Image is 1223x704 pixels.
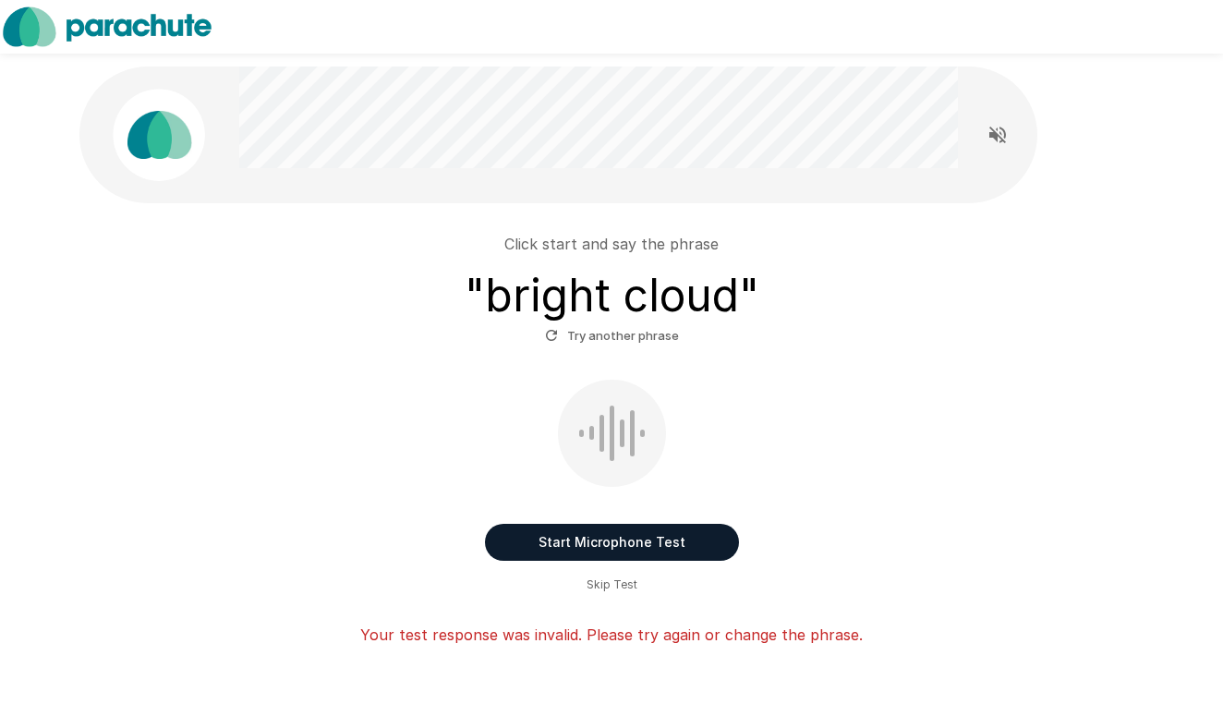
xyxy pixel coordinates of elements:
button: Try another phrase [540,322,684,350]
p: Click start and say the phrase [504,233,719,255]
button: Start Microphone Test [485,524,739,561]
p: Your test response was invalid. Please try again or change the phrase. [360,624,863,646]
h3: " bright cloud " [465,270,759,322]
span: Skip Test [587,576,637,594]
button: Read questions aloud [979,116,1016,153]
img: parachute_avatar.png [113,89,205,181]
